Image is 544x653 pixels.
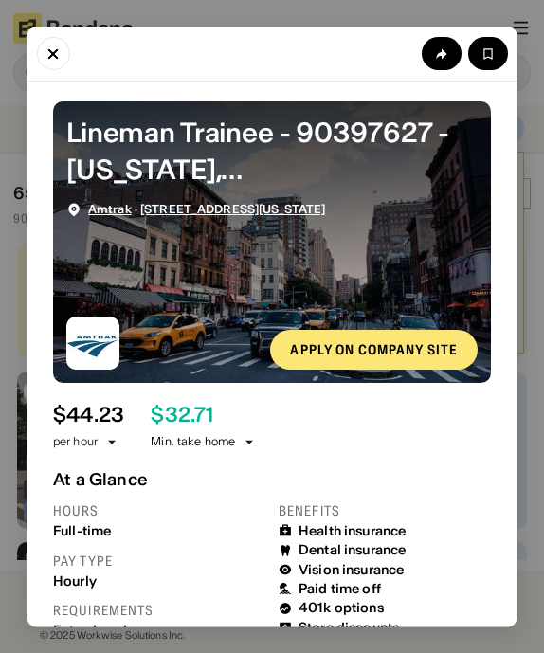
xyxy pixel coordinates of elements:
div: Paid time off [299,580,381,596]
img: Amtrak logo [66,317,119,370]
div: Health insurance [299,523,406,539]
div: Lineman Trainee - 90397627 - New York, NY [66,114,478,188]
div: Benefits [279,502,491,519]
div: Pay type [53,552,265,569]
div: · [88,202,325,216]
div: Requirements [53,602,265,619]
div: $ 44.23 [53,403,124,426]
div: Apply on company site [290,343,458,356]
div: Dental insurance [299,542,406,558]
div: 401k options [299,600,384,616]
div: Store discounts [299,619,399,635]
div: Min. take home [151,433,257,449]
div: per hour [53,433,98,449]
div: $ 32.71 [151,403,213,426]
a: [STREET_ADDRESS][US_STATE] [140,201,325,215]
div: Entry-Level [53,622,265,638]
button: Close [37,37,70,70]
a: Amtrak [88,201,132,215]
div: Full-time [53,523,265,539]
div: At a Glance [53,469,491,489]
div: Vision insurance [299,561,404,577]
div: Hourly [53,572,265,589]
div: Hours [53,502,265,519]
